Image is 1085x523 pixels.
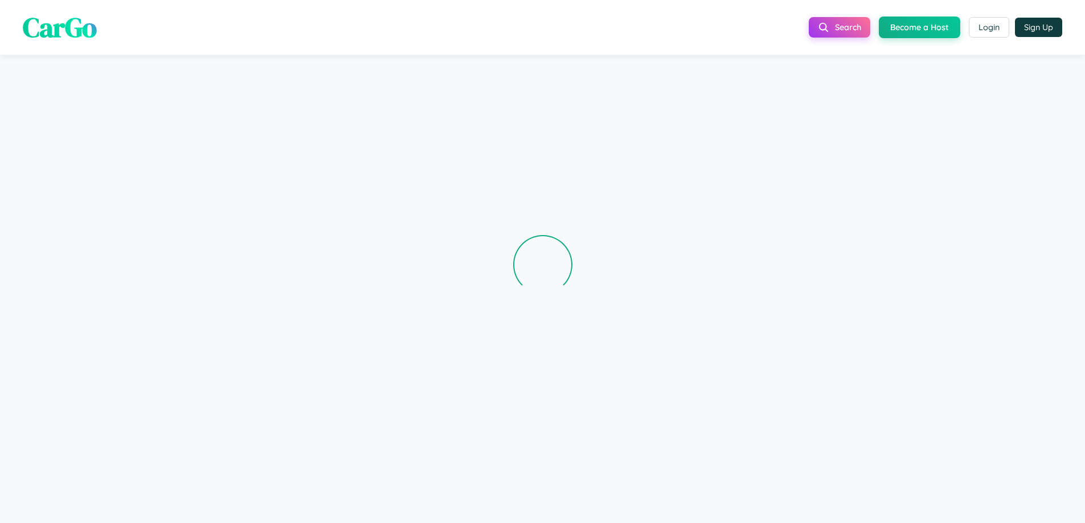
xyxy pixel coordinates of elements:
[1015,18,1062,37] button: Sign Up
[835,22,861,32] span: Search
[969,17,1009,38] button: Login
[879,17,960,38] button: Become a Host
[23,9,97,46] span: CarGo
[809,17,870,38] button: Search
